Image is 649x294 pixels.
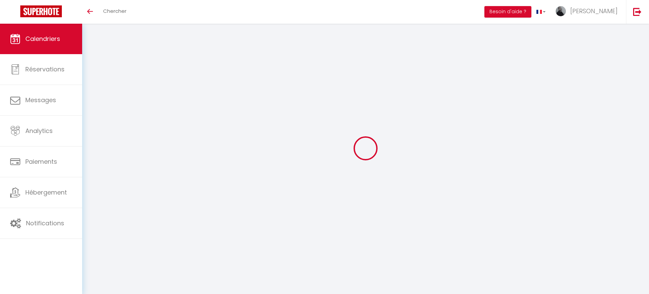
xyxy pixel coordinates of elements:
img: logout [633,7,642,16]
span: Réservations [25,65,65,73]
span: Hébergement [25,188,67,197]
img: Super Booking [20,5,62,17]
span: Paiements [25,157,57,166]
img: ... [556,6,566,16]
button: Besoin d'aide ? [484,6,531,18]
span: Chercher [103,7,126,15]
span: Calendriers [25,35,60,43]
span: Analytics [25,127,53,135]
span: [PERSON_NAME] [570,7,618,15]
span: Messages [25,96,56,104]
span: Notifications [26,219,64,227]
